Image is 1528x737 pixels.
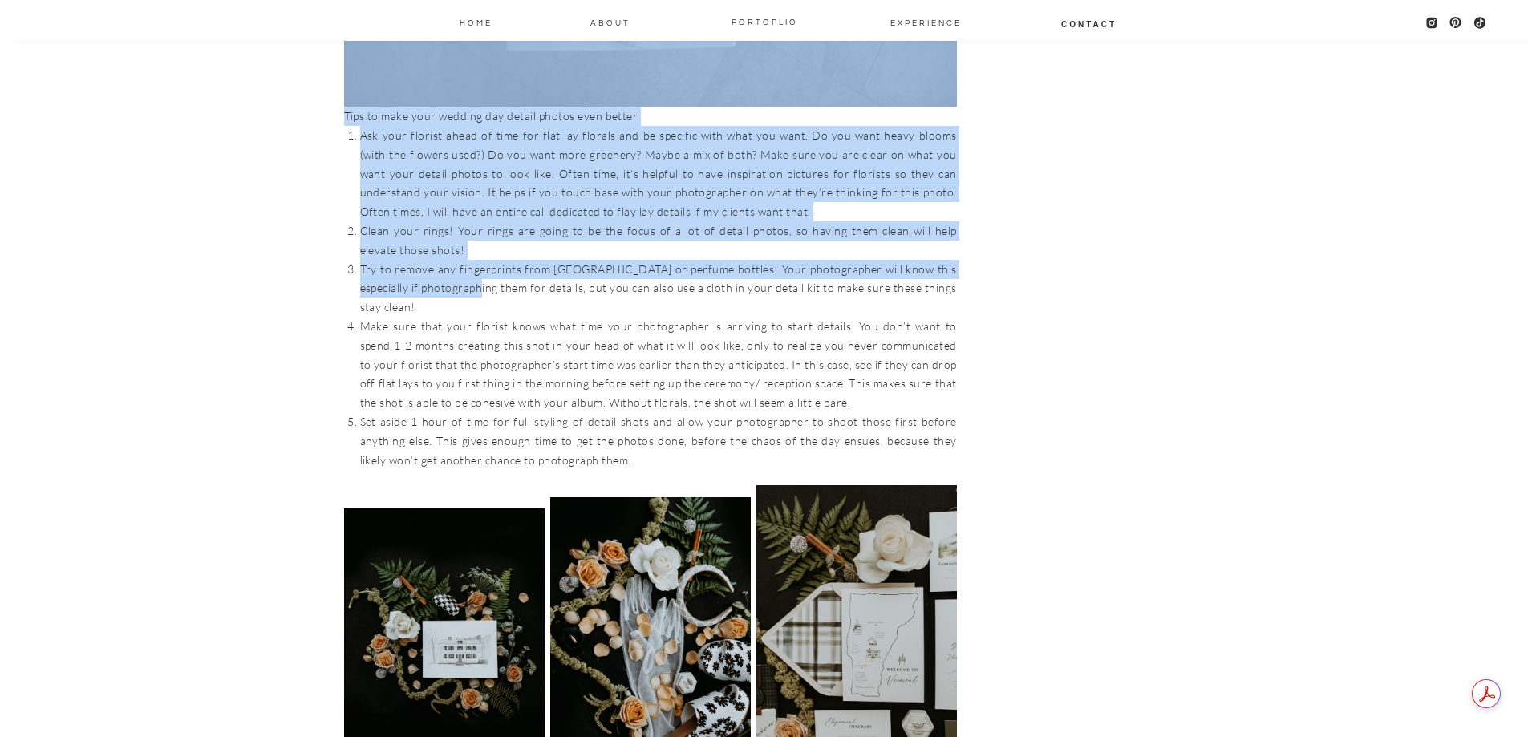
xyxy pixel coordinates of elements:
a: Contact [1060,17,1118,30]
li: Set aside 1 hour of time for full styling of detail shots and allow your photographer to shoot th... [360,412,957,469]
li: Clean your rings! Your rings are going to be the focus of a lot of detail photos, so having them ... [360,221,957,260]
li: Make sure that your florist knows what time your photographer is arriving to start details. You d... [360,317,957,412]
li: Ask your florist ahead of time for flat lay florals and be specific with what you want. Do you wa... [360,126,957,221]
a: About [590,15,631,28]
li: Try to remove any fingerprints from [GEOGRAPHIC_DATA] or perfume bottles! Your photographer will ... [360,260,957,317]
h4: Tips to make your wedding day detail photos even better [344,107,957,126]
a: Home [459,15,494,28]
a: PORTOFLIO [725,14,805,27]
a: EXPERIENCE [890,15,949,28]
